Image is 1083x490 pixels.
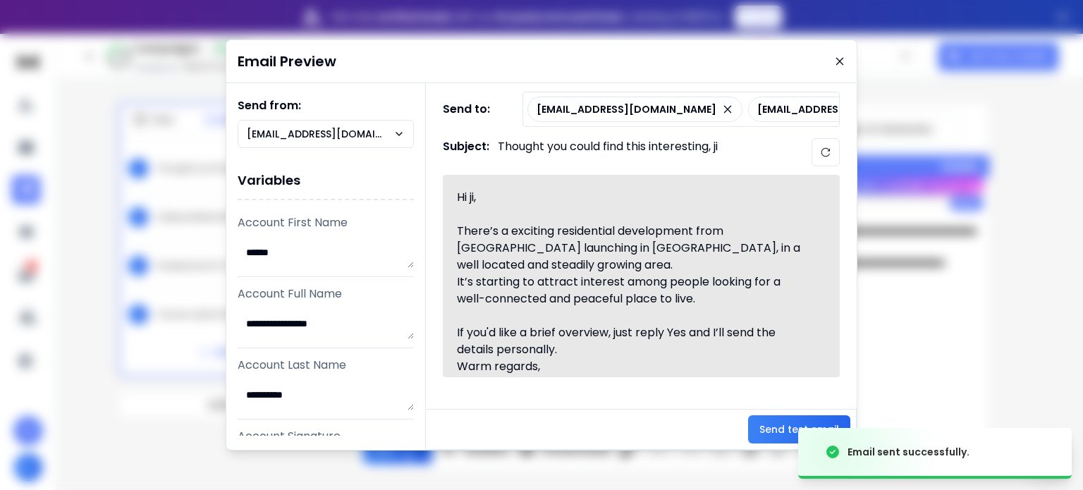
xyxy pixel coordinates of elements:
[238,162,414,200] h1: Variables
[498,138,718,166] p: Thought you could find this interesting, ji
[238,214,414,231] p: Account First Name
[238,286,414,302] p: Account Full Name
[238,357,414,374] p: Account Last Name
[757,102,937,116] p: [EMAIL_ADDRESS][DOMAIN_NAME]
[457,189,809,364] div: Hi ji, There’s a exciting residential development from [GEOGRAPHIC_DATA] launching in [GEOGRAPHIC...
[247,127,393,141] p: [EMAIL_ADDRESS][DOMAIN_NAME]
[443,101,499,118] h1: Send to:
[848,445,969,459] div: Email sent successfully.
[748,415,850,443] button: Send test email
[238,428,414,445] p: Account Signature
[537,102,716,116] p: [EMAIL_ADDRESS][DOMAIN_NAME]
[238,51,336,71] h1: Email Preview
[238,97,414,114] h1: Send from:
[443,138,489,166] h1: Subject:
